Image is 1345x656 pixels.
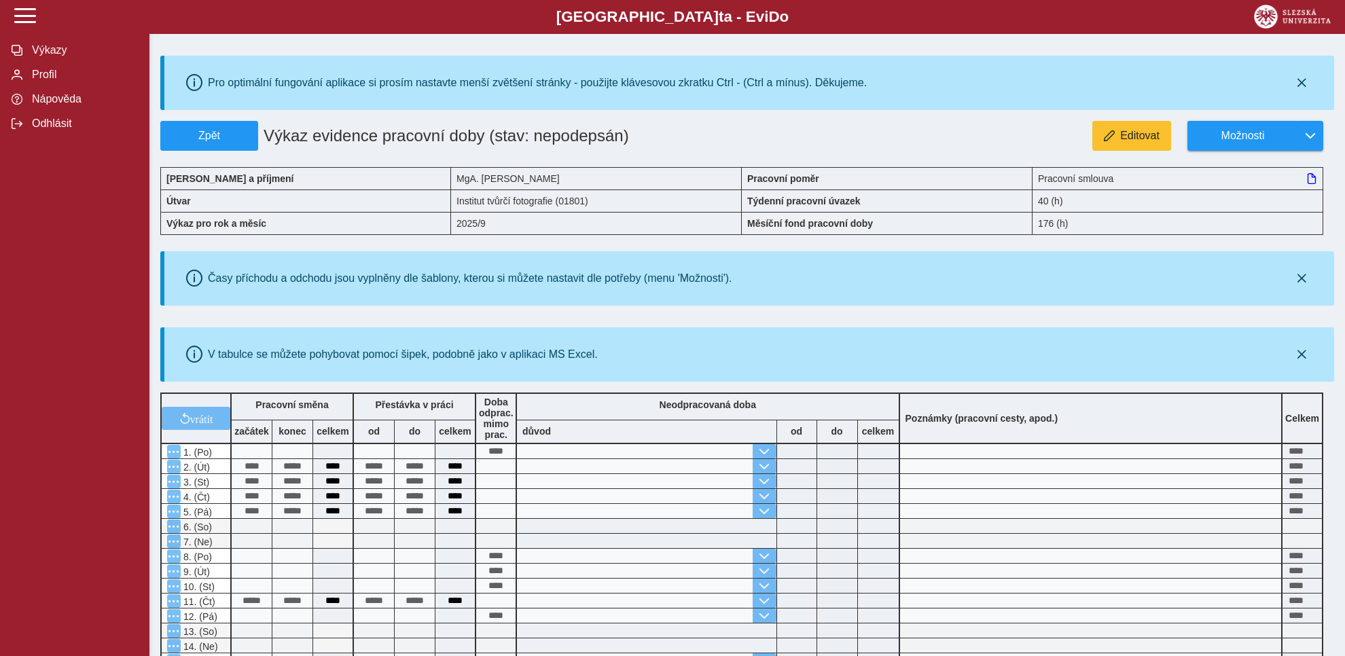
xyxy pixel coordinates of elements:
[167,490,181,503] button: Menu
[181,507,212,517] span: 5. (Pá)
[768,8,779,25] span: D
[451,189,742,212] div: Institut tvůrčí fotografie (01801)
[375,399,453,410] b: Přestávka v práci
[181,566,210,577] span: 9. (Út)
[1033,167,1323,189] div: Pracovní smlouva
[395,426,435,437] b: do
[181,551,212,562] span: 8. (Po)
[232,426,272,437] b: začátek
[1092,121,1171,151] button: Editovat
[41,8,1304,26] b: [GEOGRAPHIC_DATA] a - Evi
[1285,413,1319,424] b: Celkem
[167,460,181,473] button: Menu
[747,173,819,184] b: Pracovní poměr
[167,505,181,518] button: Menu
[181,462,210,473] span: 2. (Út)
[181,522,212,532] span: 6. (So)
[181,596,215,607] span: 11. (Čt)
[181,477,209,488] span: 3. (St)
[900,413,1064,424] b: Poznámky (pracovní cesty, apod.)
[167,534,181,548] button: Menu
[660,399,756,410] b: Neodpracovaná doba
[451,167,742,189] div: MgA. [PERSON_NAME]
[167,475,181,488] button: Menu
[451,212,742,235] div: 2025/9
[167,549,181,563] button: Menu
[777,426,817,437] b: od
[181,536,213,547] span: 7. (Ne)
[166,218,266,229] b: Výkaz pro rok a měsíc
[28,117,138,130] span: Odhlásit
[1033,212,1323,235] div: 176 (h)
[166,173,293,184] b: [PERSON_NAME] a příjmení
[780,8,789,25] span: o
[181,611,217,622] span: 12. (Pá)
[181,447,212,458] span: 1. (Po)
[747,218,873,229] b: Měsíční fond pracovní doby
[166,196,191,206] b: Útvar
[208,272,732,285] div: Časy příchodu a odchodu jsou vyplněny dle šablony, kterou si můžete nastavit dle potřeby (menu 'M...
[435,426,475,437] b: celkem
[208,77,867,89] div: Pro optimální fungování aplikace si prosím nastavte menší zvětšení stránky - použijte klávesovou ...
[817,426,857,437] b: do
[160,121,258,151] button: Zpět
[167,609,181,623] button: Menu
[258,121,649,151] h1: Výkaz evidence pracovní doby (stav: nepodepsán)
[162,407,230,430] button: vrátit
[167,624,181,638] button: Menu
[208,348,598,361] div: V tabulce se můžete pohybovat pomocí šipek, podobně jako v aplikaci MS Excel.
[28,44,138,56] span: Výkazy
[190,413,213,424] span: vrátit
[1254,5,1331,29] img: logo_web_su.png
[167,564,181,578] button: Menu
[1187,121,1297,151] button: Možnosti
[479,397,514,440] b: Doba odprac. mimo prac.
[272,426,312,437] b: konec
[181,581,215,592] span: 10. (St)
[719,8,723,25] span: t
[167,520,181,533] button: Menu
[28,69,138,81] span: Profil
[1033,189,1323,212] div: 40 (h)
[354,426,394,437] b: od
[1199,130,1287,142] span: Možnosti
[255,399,328,410] b: Pracovní směna
[167,579,181,593] button: Menu
[858,426,899,437] b: celkem
[181,626,217,637] span: 13. (So)
[522,426,551,437] b: důvod
[167,445,181,458] button: Menu
[747,196,861,206] b: Týdenní pracovní úvazek
[181,492,210,503] span: 4. (Čt)
[166,130,252,142] span: Zpět
[167,594,181,608] button: Menu
[313,426,353,437] b: celkem
[28,93,138,105] span: Nápověda
[1120,130,1160,142] span: Editovat
[181,641,218,652] span: 14. (Ne)
[167,639,181,653] button: Menu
